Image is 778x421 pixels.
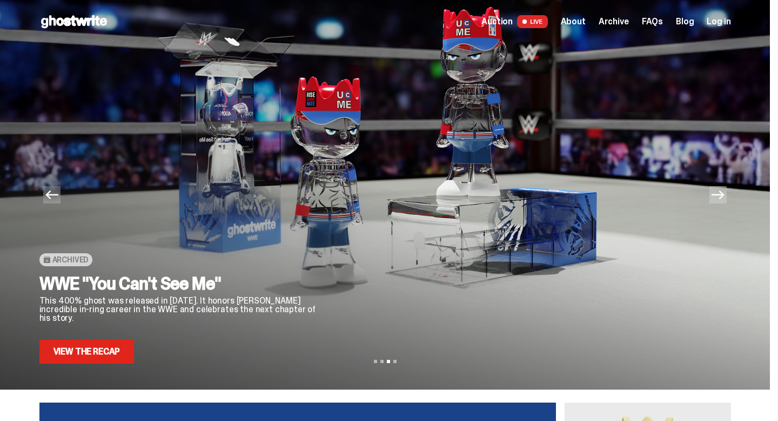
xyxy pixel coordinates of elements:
[561,17,586,26] a: About
[676,17,694,26] a: Blog
[43,186,61,203] button: Previous
[374,360,377,363] button: View slide 1
[481,17,513,26] span: Auction
[39,297,327,323] p: This 400% ghost was released in [DATE]. It honors [PERSON_NAME] incredible in-ring career in the ...
[52,255,89,264] span: Archived
[39,275,327,292] h2: WWE "You Can't See Me"
[642,17,663,26] a: FAQs
[39,340,135,364] a: View the Recap
[707,17,730,26] a: Log in
[599,17,629,26] a: Archive
[393,360,397,363] button: View slide 4
[709,186,727,203] button: Next
[380,360,384,363] button: View slide 2
[481,15,547,28] a: Auction LIVE
[387,360,390,363] button: View slide 3
[517,15,548,28] span: LIVE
